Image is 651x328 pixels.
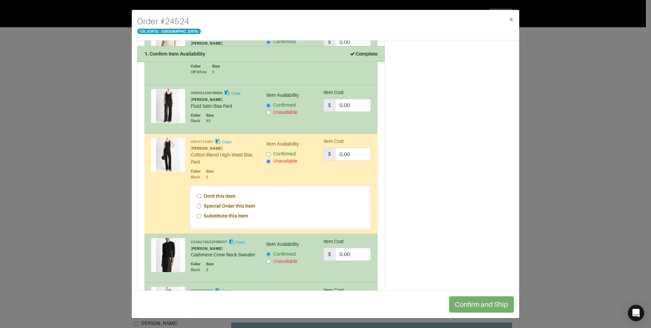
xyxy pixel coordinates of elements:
input: Unavailable [266,110,271,115]
input: Confirmed [266,152,271,156]
img: Product [151,26,185,60]
strong: Complete [349,51,378,57]
div: Fluid Satin Bias Pant [191,103,256,110]
div: [PERSON_NAME] [191,246,256,252]
div: [PERSON_NAME] [191,41,256,46]
input: Confirmed [266,40,271,44]
button: Close [503,10,519,29]
strong: Special Order this Item [204,203,255,209]
div: S [206,174,213,180]
img: Product [151,89,185,123]
input: Confirmed [266,103,271,108]
div: Color [191,168,201,174]
div: Size [206,113,213,118]
div: Color [191,261,201,267]
div: Cashmere Crew Neck Sweater [191,251,256,258]
div: Off White [191,69,207,75]
strong: Substitute this Item [204,213,248,219]
span: Confirmed [273,251,296,257]
input: Omit this item [197,194,201,198]
small: Copy [222,289,232,293]
label: Item Availability [266,241,299,248]
div: Color [191,113,201,118]
span: Confirmed [273,102,296,108]
h4: Order # 24524 [137,15,201,28]
small: V139179622FOREST [191,240,227,244]
label: Item Cost [323,238,344,245]
span: Unavailable [273,158,298,164]
div: [PERSON_NAME] [191,97,256,103]
div: Color [191,63,207,69]
label: Item Availability [266,92,299,99]
button: Confirm and Ship [449,296,514,313]
img: Product [151,238,185,272]
label: Item Availability [266,140,299,148]
img: Product [151,287,185,321]
strong: Omit this item [204,193,236,199]
div: Black [191,174,201,180]
small: Copy [222,140,232,144]
label: Item Cost [323,138,344,145]
input: Special Order this Item [197,204,201,208]
button: Copy [228,238,245,246]
div: Cotton-Blend High-Waist Bias Pant [191,151,256,166]
div: Size [206,261,213,267]
input: Confirmed [266,252,271,256]
strong: 1. Confirm Item Availability [144,51,205,57]
span: Unavailable [273,258,298,264]
small: Copy [236,240,245,244]
div: S [206,267,213,273]
label: Item Availability [266,289,299,297]
span: $ [323,148,335,161]
input: Substitute this Item [197,214,201,218]
input: Unavailable [266,259,271,264]
small: V024721907 [191,289,213,293]
span: $ [323,35,335,48]
span: $ [323,248,335,261]
img: Product [151,138,185,172]
label: Item Cost [323,89,344,96]
span: [US_STATE] - [GEOGRAPHIC_DATA] [137,29,201,34]
div: Black [191,118,201,124]
input: Unavailable [266,159,271,164]
div: Size [206,168,213,174]
button: Copy [224,89,241,97]
div: [PERSON_NAME] [191,146,256,151]
button: Copy [215,138,232,146]
span: Unavailable [273,109,298,115]
small: Copy [231,91,241,95]
span: $ [323,99,335,112]
span: Confirmed [273,151,296,156]
div: S [212,69,220,75]
small: V995521907BONA [191,91,223,95]
div: XS [206,118,213,124]
div: Open Intercom Messenger [628,305,644,321]
div: Black [191,267,201,273]
span: × [509,15,514,24]
label: Item Cost [323,287,344,294]
div: Size [212,63,220,69]
span: Confirmed [273,39,296,44]
button: Copy [215,287,232,295]
small: V024721907 [191,140,213,144]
